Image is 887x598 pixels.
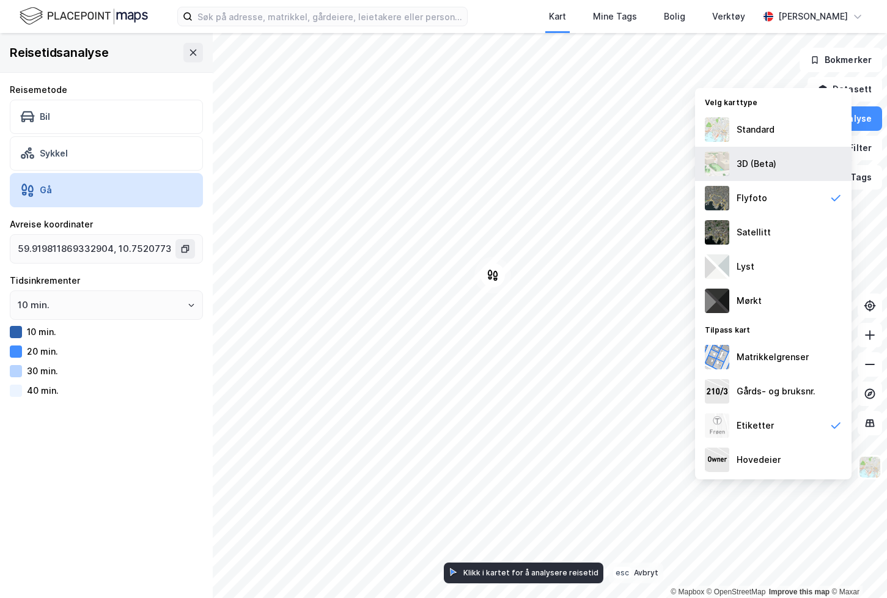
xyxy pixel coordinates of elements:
div: Lyst [737,259,754,274]
div: Satellitt [737,225,771,240]
img: 9k= [705,220,729,245]
div: Mine Tags [593,9,637,24]
a: Mapbox [671,588,704,596]
button: Datasett [808,77,882,102]
div: Avreise koordinater [10,217,203,232]
div: Avbryt [634,568,658,577]
div: 20 min. [27,346,58,356]
div: Klikk i kartet for å analysere reisetid [463,568,598,577]
img: nCdM7BzjoCAAAAAElFTkSuQmCC [705,289,729,313]
img: Z [705,413,729,438]
div: Standard [737,122,775,137]
img: logo.f888ab2527a4732fd821a326f86c7f29.svg [20,6,148,27]
div: Reisetidsanalyse [10,43,109,62]
input: Klikk i kartet for å velge avreisested [10,235,178,263]
button: Open [186,300,196,310]
div: Gå [40,185,52,195]
div: Verktøy [712,9,745,24]
div: Velg karttype [695,90,852,113]
a: Improve this map [769,588,830,596]
div: Map marker [480,263,505,287]
img: Z [858,456,881,479]
div: Tilpass kart [695,318,852,340]
img: cadastreBorders.cfe08de4b5ddd52a10de.jpeg [705,345,729,369]
div: Bolig [664,9,685,24]
div: Sykkel [40,148,68,158]
div: 30 min. [27,366,58,376]
div: [PERSON_NAME] [778,9,848,24]
img: luj3wr1y2y3+OchiMxRmMxRlscgabnMEmZ7DJGWxyBpucwSZnsMkZbHIGm5zBJmewyRlscgabnMEmZ7DJGWxyBpucwSZnsMkZ... [705,254,729,279]
div: Kontrollprogram for chat [826,539,887,598]
button: Tags [825,165,882,190]
img: Z [705,117,729,142]
img: majorOwner.b5e170eddb5c04bfeeff.jpeg [705,448,729,472]
div: Tidsinkrementer [10,273,203,288]
div: 10 min. [27,327,56,337]
div: Matrikkelgrenser [737,350,809,364]
div: Bil [40,111,50,122]
div: esc [613,567,631,578]
input: Søk på adresse, matrikkel, gårdeiere, leietakere eller personer [193,7,467,26]
button: Bokmerker [800,48,882,72]
div: Etiketter [737,418,774,433]
button: Filter [823,136,882,160]
iframe: Chat Widget [826,539,887,598]
div: Gårds- og bruksnr. [737,384,815,399]
div: Hovedeier [737,452,781,467]
div: Flyfoto [737,191,767,205]
div: Mørkt [737,293,762,308]
img: cadastreKeys.547ab17ec502f5a4ef2b.jpeg [705,379,729,404]
img: Z [705,152,729,176]
div: Reisemetode [10,83,203,97]
div: 3D (Beta) [737,157,776,171]
div: Kart [549,9,566,24]
div: 40 min. [27,385,59,396]
a: OpenStreetMap [707,588,766,596]
input: ClearOpen [10,291,202,319]
img: Z [705,186,729,210]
